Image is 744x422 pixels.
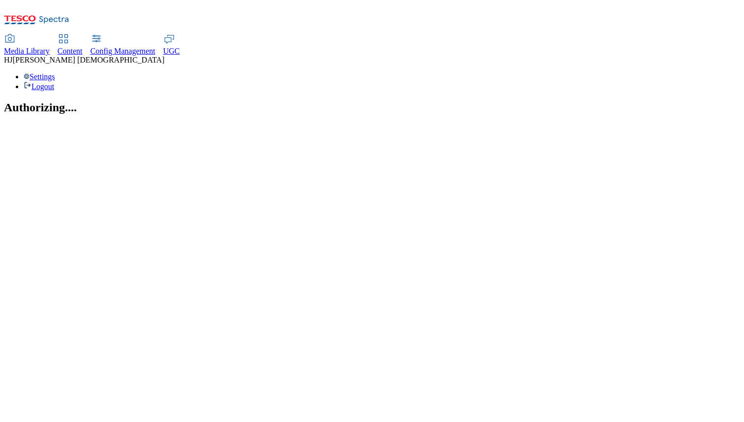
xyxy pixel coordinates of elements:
[24,72,55,81] a: Settings
[163,35,180,56] a: UGC
[91,35,155,56] a: Config Management
[4,47,50,55] span: Media Library
[163,47,180,55] span: UGC
[4,56,13,64] span: HJ
[4,35,50,56] a: Media Library
[13,56,165,64] span: [PERSON_NAME] [DEMOGRAPHIC_DATA]
[58,47,83,55] span: Content
[4,101,740,114] h2: Authorizing....
[24,82,54,91] a: Logout
[91,47,155,55] span: Config Management
[58,35,83,56] a: Content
